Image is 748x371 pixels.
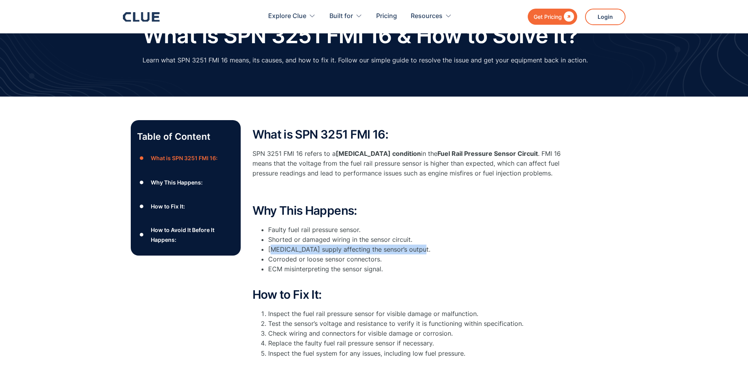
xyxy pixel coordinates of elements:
li: Inspect the fuel rail pressure sensor for visible damage or malfunction. [268,309,567,319]
strong: [MEDICAL_DATA] condition [336,150,421,157]
h2: How to Fix It: [252,288,567,301]
div: Resources [411,4,452,29]
p: ‍ [252,186,567,196]
li: Corroded or loose sensor connectors. [268,254,567,264]
li: Test the sensor’s voltage and resistance to verify it is functioning within specification. [268,319,567,329]
li: Faulty fuel rail pressure sensor. [268,225,567,235]
a: Login [585,9,625,25]
a: ●Why This Happens: [137,176,234,188]
div: Built for [329,4,353,29]
li: Check wiring and connectors for visible damage or corrosion. [268,329,567,338]
a: ●How to Avoid It Before It Happens: [137,225,234,245]
div: Resources [411,4,443,29]
p: SPN 3251 FMI 16 refers to a in the . FMI 16 means that the voltage from the fuel rail pressure se... [252,149,567,179]
div: Built for [329,4,362,29]
a: ●How to Fix It: [137,201,234,212]
p: Learn what SPN 3251 FMI 16 means, its causes, and how to fix it. Follow our simple guide to resol... [143,55,588,65]
div: ● [137,201,146,212]
li: Shorted or damaged wiring in the sensor circuit. [268,235,567,245]
div: What is SPN 3251 FMI 16: [151,153,218,163]
li: ECM misinterpreting the sensor signal. [268,264,567,284]
li: Replace the faulty fuel rail pressure sensor if necessary. [268,338,567,348]
div: How to Avoid It Before It Happens: [151,225,234,245]
p: Table of Content [137,130,234,143]
div: ● [137,229,146,241]
div: ● [137,176,146,188]
h1: What is SPN 3251 FMI 16 & How to Solve It? [143,24,578,48]
li: [MEDICAL_DATA] supply affecting the sensor’s output. [268,245,567,254]
a: ●What is SPN 3251 FMI 16: [137,152,234,164]
h2: Why This Happens: [252,204,567,217]
div: ● [137,152,146,164]
div: Get Pricing [534,12,562,22]
div: Why This Happens: [151,177,203,187]
h2: What is SPN 3251 FMI 16: [252,128,567,141]
a: Get Pricing [528,9,577,25]
div:  [562,12,574,22]
div: Explore Clue [268,4,316,29]
div: How to Fix It: [151,201,185,211]
strong: Fuel Rail Pressure Sensor Circuit [437,150,538,157]
a: Pricing [376,4,397,29]
div: Explore Clue [268,4,306,29]
li: Inspect the fuel system for any issues, including low fuel pressure. [268,349,567,368]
